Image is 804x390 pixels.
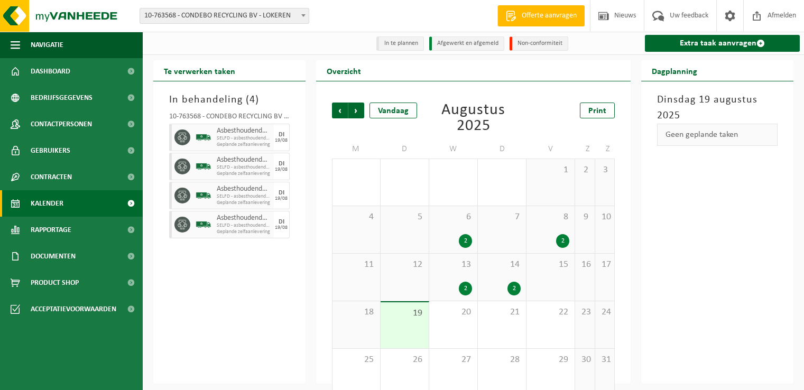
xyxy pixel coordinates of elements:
h2: Overzicht [316,60,372,81]
div: 19/08 [275,167,288,172]
span: Geplande zelfaanlevering [217,200,271,206]
div: 2 [556,234,569,248]
div: 2 [459,234,472,248]
div: Geen geplande taken [657,124,778,146]
span: 8 [532,211,569,223]
a: Extra taak aanvragen [645,35,800,52]
span: 27 [435,354,472,366]
span: 7 [483,211,521,223]
span: 15 [532,259,569,271]
span: 26 [386,354,423,366]
span: 21 [483,307,521,318]
img: BL-SO-LV [196,217,211,233]
img: BL-SO-LV [196,188,211,203]
div: DI [279,161,284,167]
span: 30 [580,354,589,366]
span: 11 [338,259,375,271]
td: V [526,140,575,159]
span: 18 [338,307,375,318]
span: 10-763568 - CONDEBO RECYCLING BV - LOKEREN [140,8,309,23]
span: 25 [338,354,375,366]
a: Print [580,103,615,118]
span: 28 [483,354,521,366]
div: DI [279,219,284,225]
span: Contracten [31,164,72,190]
span: 13 [435,259,472,271]
span: Dashboard [31,58,70,85]
span: Rapportage [31,217,71,243]
span: 16 [580,259,589,271]
div: 19/08 [275,196,288,201]
img: BL-SO-LV [196,129,211,145]
li: Non-conformiteit [510,36,568,51]
h2: Te verwerken taken [153,60,246,81]
h2: Dagplanning [641,60,708,81]
span: SELFD - asbesthoudende bouwmaterialen cementgebonden (HGB) [217,164,271,171]
span: 6 [435,211,472,223]
span: 31 [600,354,609,366]
li: Afgewerkt en afgemeld [429,36,504,51]
span: Geplande zelfaanlevering [217,229,271,235]
div: 2 [459,282,472,295]
div: 10-763568 - CONDEBO RECYCLING BV - LOKEREN [169,113,290,124]
span: Print [588,107,606,115]
span: SELFD - asbesthoudende bouwmaterialen cementgebonden (HGB) [217,135,271,142]
span: 20 [435,307,472,318]
span: Product Shop [31,270,79,296]
div: DI [279,132,284,138]
span: 17 [600,259,609,271]
span: Bedrijfsgegevens [31,85,93,111]
span: Navigatie [31,32,63,58]
span: 23 [580,307,589,318]
span: 4 [249,95,255,105]
span: 5 [386,211,423,223]
span: 14 [483,259,521,271]
span: 12 [386,259,423,271]
span: Kalender [31,190,63,217]
span: 9 [580,211,589,223]
span: Geplande zelfaanlevering [217,142,271,148]
div: DI [279,190,284,196]
span: 10-763568 - CONDEBO RECYCLING BV - LOKEREN [140,8,309,24]
td: W [429,140,478,159]
span: Vorige [332,103,348,118]
span: 3 [600,164,609,176]
span: Geplande zelfaanlevering [217,171,271,177]
span: Documenten [31,243,76,270]
span: Asbesthoudende bouwmaterialen cementgebonden (hechtgebonden) [217,127,271,135]
div: 19/08 [275,225,288,230]
span: Asbesthoudende bouwmaterialen cementgebonden (hechtgebonden) [217,185,271,193]
td: D [381,140,429,159]
span: 1 [532,164,569,176]
a: Offerte aanvragen [497,5,585,26]
td: Z [575,140,595,159]
span: 4 [338,211,375,223]
span: 29 [532,354,569,366]
span: 24 [600,307,609,318]
span: SELFD - asbesthoudende bouwmaterialen cementgebonden (HGB) [217,222,271,229]
td: Z [595,140,615,159]
div: Augustus 2025 [427,103,519,134]
span: 2 [580,164,589,176]
span: Acceptatievoorwaarden [31,296,116,322]
span: SELFD - asbesthoudende bouwmaterialen cementgebonden (HGB) [217,193,271,200]
div: 2 [507,282,521,295]
h3: In behandeling ( ) [169,92,290,108]
img: BL-SO-LV [196,159,211,174]
td: M [332,140,381,159]
span: Offerte aanvragen [519,11,579,21]
h3: Dinsdag 19 augustus 2025 [657,92,778,124]
span: 10 [600,211,609,223]
span: Contactpersonen [31,111,92,137]
div: Vandaag [369,103,417,118]
span: Volgende [348,103,364,118]
span: Asbesthoudende bouwmaterialen cementgebonden (hechtgebonden) [217,156,271,164]
span: 19 [386,308,423,319]
span: Gebruikers [31,137,70,164]
li: In te plannen [376,36,424,51]
span: 22 [532,307,569,318]
div: 19/08 [275,138,288,143]
span: Asbesthoudende bouwmaterialen cementgebonden (hechtgebonden) [217,214,271,222]
td: D [478,140,526,159]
